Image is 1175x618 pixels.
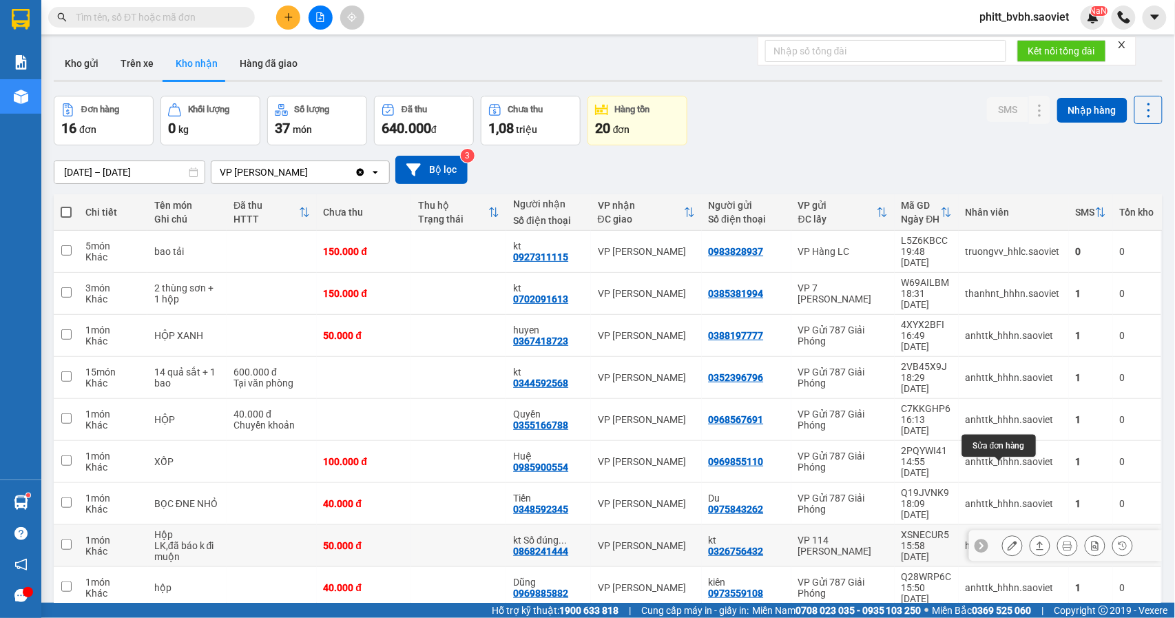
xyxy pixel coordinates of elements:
button: Kho nhận [165,47,229,80]
th: Toggle SortBy [591,194,702,231]
div: BỌC ĐNE NHỎ [154,498,220,509]
span: kg [178,124,189,135]
div: 3 món [85,282,141,293]
div: Chưa thu [324,207,405,218]
div: W69AILBM [902,277,952,288]
span: close [1117,40,1127,50]
div: Ngày ĐH [902,214,941,225]
span: 640.000 [382,120,431,136]
span: question-circle [14,527,28,540]
div: 0969855110 [709,456,764,467]
div: 0 [1120,456,1154,467]
div: 0 [1120,372,1154,383]
div: 600.000 đ [233,367,309,378]
sup: NaN [1090,6,1108,16]
div: 0973559108 [709,588,764,599]
div: 16:49 [DATE] [902,330,952,352]
input: Nhập số tổng đài [765,40,1006,62]
div: 0388197777 [709,330,764,341]
div: 0 [1120,330,1154,341]
div: kt [513,240,584,251]
span: 37 [275,120,290,136]
div: 1 [1076,456,1106,467]
div: Trạng thái [418,214,488,225]
div: VP [PERSON_NAME] [598,414,695,425]
div: huyen [513,325,584,336]
div: 1 món [85,451,141,462]
div: 40.000 đ [233,409,309,420]
div: Khác [85,462,141,473]
button: caret-down [1143,6,1167,30]
input: Tìm tên, số ĐT hoặc mã đơn [76,10,238,25]
span: Miền Bắc [933,603,1032,618]
button: Nhập hàng [1057,98,1127,123]
div: kt [513,367,584,378]
div: Chuyển khoản [233,420,309,431]
div: 16:13 [DATE] [902,414,952,436]
div: 1 món [85,409,141,420]
div: Khác [85,588,141,599]
div: Du [709,493,784,504]
div: kiên [709,577,784,588]
div: Tên món [154,200,220,211]
div: VP Gửi 787 Giải Phóng [798,493,888,515]
div: 5 món [85,240,141,251]
div: 0927311115 [513,251,568,262]
span: | [1042,603,1044,618]
div: Khác [85,420,141,431]
div: kt Số đúng 0869241444 [513,535,584,546]
div: HTTT [233,214,298,225]
sup: 1 [26,493,30,497]
span: 1,08 [488,120,514,136]
button: plus [276,6,300,30]
button: Số lượng37món [267,96,367,145]
div: 0 [1120,414,1154,425]
div: 150.000 đ [324,288,405,299]
div: 40.000 đ [324,582,405,593]
div: anhttk_hhhn.saoviet [966,330,1062,341]
div: 18:09 [DATE] [902,498,952,520]
div: Giao hàng [1030,535,1050,556]
div: anhttk_hhhn.saoviet [966,498,1062,509]
img: logo-vxr [12,9,30,30]
div: Khác [85,504,141,515]
div: Tồn kho [1120,207,1154,218]
div: Người gửi [709,200,784,211]
button: Chưa thu1,08 triệu [481,96,581,145]
div: Mã GD [902,200,941,211]
div: 0983828937 [709,246,764,257]
div: 1 [1076,372,1106,383]
div: Sửa đơn hàng [1002,535,1023,556]
div: XSNECUR5 [902,529,952,540]
span: Kết nối tổng đài [1028,43,1095,59]
div: Khác [85,546,141,557]
div: VP 114 [PERSON_NAME] [798,535,888,557]
span: ... [559,535,567,546]
div: VP Gửi 787 Giải Phóng [798,409,888,431]
div: 0975843262 [709,504,764,515]
span: plus [284,12,293,22]
button: Đơn hàng16đơn [54,96,154,145]
div: Khối lượng [188,105,230,114]
div: 0355166788 [513,420,568,431]
span: đơn [613,124,630,135]
svg: open [370,167,381,178]
div: bao tải [154,246,220,257]
div: 0969885882 [513,588,568,599]
div: 0868241444 [513,546,568,557]
div: Khác [85,293,141,305]
span: ⚪️ [925,608,929,613]
span: món [293,124,312,135]
div: Sửa đơn hàng [962,435,1036,457]
div: 0 [1120,288,1154,299]
div: XỐP [154,456,220,467]
span: 0 [168,120,176,136]
div: Chi tiết [85,207,141,218]
div: Khác [85,378,141,389]
button: aim [340,6,364,30]
div: truongvv_hhlc.saoviet [966,246,1062,257]
div: C7KKGHP6 [902,403,952,414]
div: Số điện thoại [513,215,584,226]
div: VP [PERSON_NAME] [598,498,695,509]
div: VP [PERSON_NAME] [598,288,695,299]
